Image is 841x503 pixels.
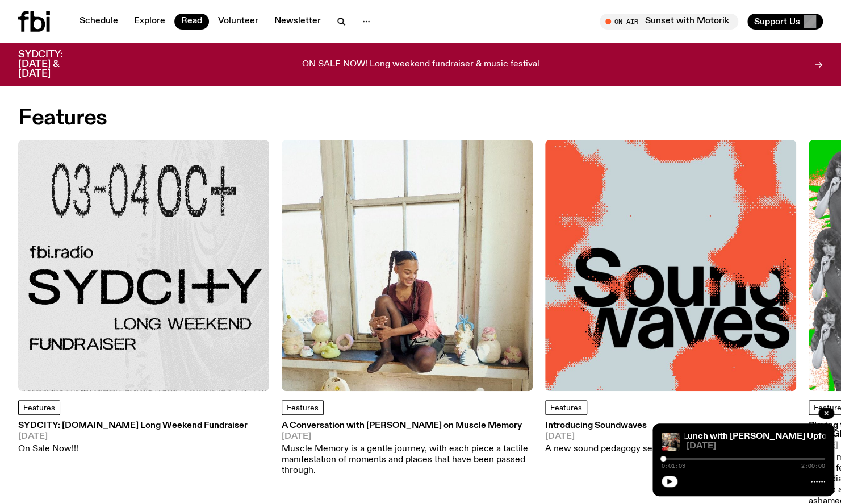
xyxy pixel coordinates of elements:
[267,14,328,30] a: Newsletter
[211,14,265,30] a: Volunteer
[282,444,533,477] p: Muscle Memory is a gentle journey, with each piece a tactile manifestation of moments and places ...
[545,422,757,455] a: Introducing Soundwaves[DATE]A new sound pedagogy series by [DOMAIN_NAME]
[282,422,533,430] h3: A Conversation with [PERSON_NAME] on Muscle Memory
[600,14,738,30] button: On AirSunset with Motorik
[282,433,533,441] span: [DATE]
[174,14,209,30] a: Read
[73,14,125,30] a: Schedule
[662,463,685,469] span: 0:01:09
[18,433,248,441] span: [DATE]
[18,422,248,455] a: SYDCITY: [DOMAIN_NAME] Long Weekend Fundraiser[DATE]On Sale Now!!!
[545,422,757,430] h3: Introducing Soundwaves
[127,14,172,30] a: Explore
[545,433,757,441] span: [DATE]
[747,14,823,30] button: Support Us
[18,50,91,79] h3: SYDCITY: [DATE] & [DATE]
[23,404,55,412] span: Features
[801,463,825,469] span: 2:00:00
[18,140,269,391] img: Black text on gray background. Reading top to bottom: 03-04 OCT. fbi.radio SYDCITY LONG WEEKEND F...
[282,422,533,476] a: A Conversation with [PERSON_NAME] on Muscle Memory[DATE]Muscle Memory is a gentle journey, with e...
[18,108,107,128] h2: Features
[282,400,324,415] a: Features
[302,60,539,70] p: ON SALE NOW! Long weekend fundraiser & music festival
[18,444,248,455] p: On Sale Now!!!
[550,404,582,412] span: Features
[545,140,796,391] img: The text Sound waves, with one word stacked upon another, in black text on a bluish-gray backgrou...
[662,433,680,451] img: Adam and Zara Presenting Together :)
[754,16,800,27] span: Support Us
[18,422,248,430] h3: SYDCITY: [DOMAIN_NAME] Long Weekend Fundraiser
[287,404,319,412] span: Features
[18,400,60,415] a: Features
[545,444,757,455] p: A new sound pedagogy series by [DOMAIN_NAME]
[545,400,587,415] a: Features
[687,442,825,451] span: [DATE]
